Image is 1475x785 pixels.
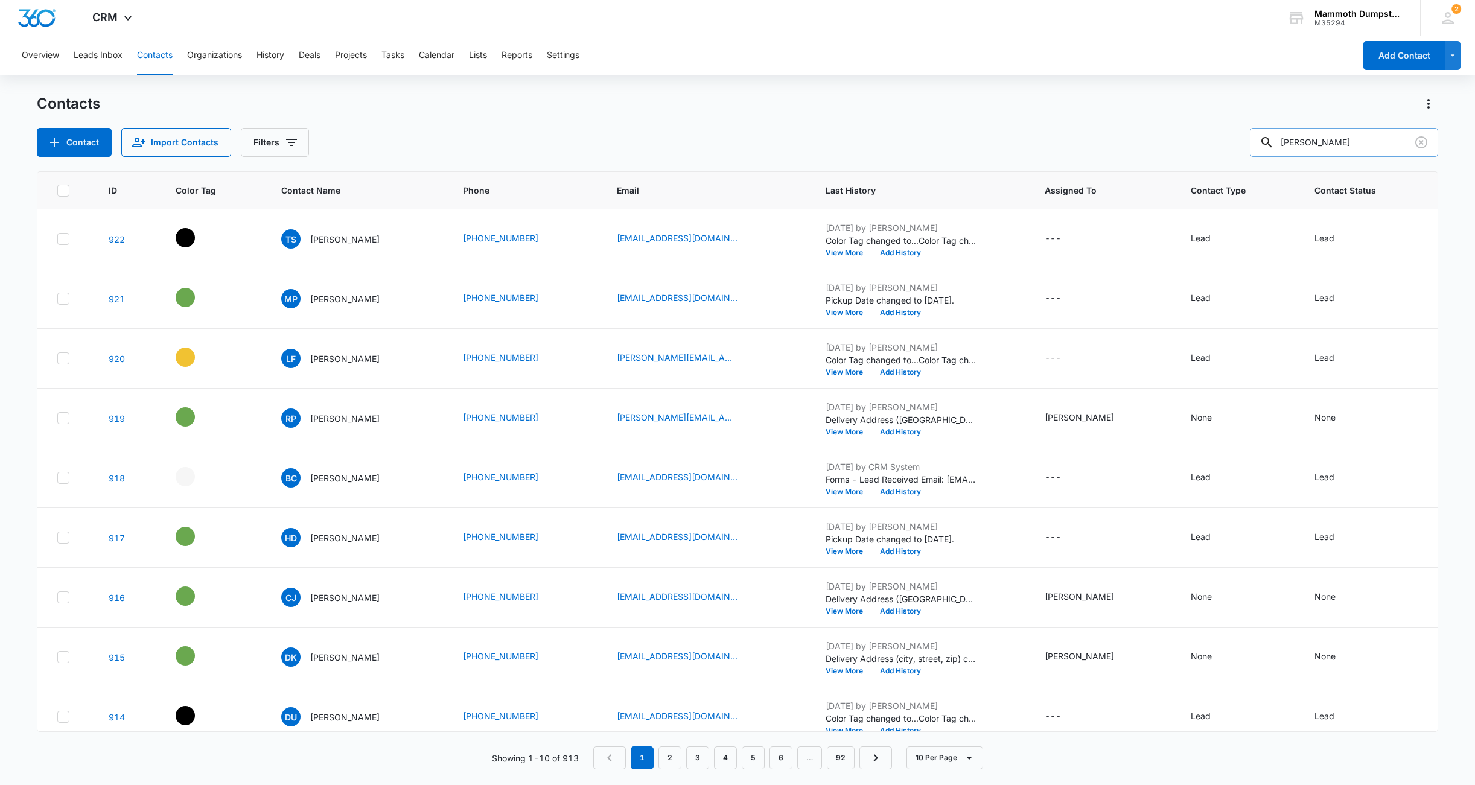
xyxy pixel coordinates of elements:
div: Contact Name - Mark Pieloch - Select to Edit Field [281,289,401,308]
button: View More [826,548,871,555]
div: Phone - 7198226480 - Select to Edit Field [463,530,560,545]
div: - - Select to Edit Field [176,646,217,666]
div: - - Select to Edit Field [176,706,217,725]
span: 2 [1451,4,1461,14]
button: Add History [871,428,929,436]
div: Contact Status - Lead - Select to Edit Field [1314,291,1356,306]
p: [PERSON_NAME] [310,233,380,246]
span: Contact Type [1191,184,1268,197]
div: Lead [1191,530,1211,543]
a: [PHONE_NUMBER] [463,471,538,483]
p: Pickup Date changed to [DATE]. [826,533,976,545]
p: [PERSON_NAME] [310,412,380,425]
div: Contact Type - Lead - Select to Edit Field [1191,351,1232,366]
button: Contacts [137,36,173,75]
div: Contact Status - None - Select to Edit Field [1314,650,1357,664]
div: --- [1045,710,1061,724]
a: Navigate to contact details page for Mark Pieloch [109,294,125,304]
p: [PERSON_NAME] [310,472,380,485]
div: None [1314,650,1336,663]
div: Contact Type - None - Select to Edit Field [1191,411,1234,425]
nav: Pagination [593,746,892,769]
div: - - Select to Edit Field [176,586,217,606]
h1: Contacts [37,95,100,113]
div: Contact Status - Lead - Select to Edit Field [1314,232,1356,246]
div: [PERSON_NAME] [1045,650,1114,663]
p: [DATE] by [PERSON_NAME] [826,580,976,593]
div: None [1314,411,1336,424]
div: Contact Type - Lead - Select to Edit Field [1191,232,1232,246]
div: Contact Name - Dallas Kramlich - Select to Edit Field [281,647,401,667]
button: Add History [871,727,929,734]
div: Email - roxene.powell@gmail.com - Select to Edit Field [617,411,759,425]
span: MP [281,289,301,308]
div: Contact Status - Lead - Select to Edit Field [1314,471,1356,485]
button: View More [826,488,871,495]
div: - - Select to Edit Field [176,288,217,307]
button: Settings [547,36,579,75]
div: [PERSON_NAME] [1045,590,1114,603]
div: None [1314,590,1336,603]
button: View More [826,249,871,256]
button: Deals [299,36,320,75]
button: Clear [1412,133,1431,152]
a: [PHONE_NUMBER] [463,411,538,424]
span: CRM [92,11,118,24]
div: Lead [1314,471,1334,483]
div: --- [1045,530,1061,545]
p: Forms - Lead Received Email: [EMAIL_ADDRESS][DOMAIN_NAME] Phone: [PHONE_NUMBER] Dumpster Size Nee... [826,473,976,486]
div: Assigned To - Bryan McCartney - Select to Edit Field [1045,590,1136,605]
div: Contact Status - None - Select to Edit Field [1314,590,1357,605]
button: Add History [871,369,929,376]
div: Email - dunderwood@wat.midco.net - Select to Edit Field [617,710,759,724]
div: None [1191,590,1212,603]
div: Email - sweetcowgirl2003@gmail.com - Select to Edit Field [617,471,759,485]
div: Assigned To - - Select to Edit Field [1045,232,1083,246]
div: Phone - 6054324723 - Select to Edit Field [463,710,560,724]
a: [PERSON_NAME][EMAIL_ADDRESS][DOMAIN_NAME] [617,351,737,364]
p: [PERSON_NAME] [310,711,380,723]
button: Reports [502,36,532,75]
button: Actions [1419,94,1438,113]
p: [DATE] by [PERSON_NAME] [826,401,976,413]
div: --- [1045,232,1061,246]
span: DU [281,707,301,726]
a: [EMAIL_ADDRESS][DOMAIN_NAME] [617,650,737,663]
div: Contact Name - Roxene Powell - Select to Edit Field [281,408,401,428]
div: Contact Name - Thomas Slobodnik - Select to Edit Field [281,229,401,249]
a: [EMAIL_ADDRESS][DOMAIN_NAME] [617,530,737,543]
p: [PERSON_NAME] [310,651,380,664]
a: [EMAIL_ADDRESS][DOMAIN_NAME] [617,471,737,483]
a: Page 5 [742,746,765,769]
input: Search Contacts [1250,128,1438,157]
button: Lists [469,36,487,75]
a: [PERSON_NAME][EMAIL_ADDRESS][PERSON_NAME][DOMAIN_NAME] [617,411,737,424]
div: Assigned To - - Select to Edit Field [1045,351,1083,366]
div: Phone - 4026819393 - Select to Edit Field [463,232,560,246]
a: [PHONE_NUMBER] [463,291,538,304]
div: Phone - 6053917265 - Select to Edit Field [463,590,560,605]
a: Page 6 [769,746,792,769]
div: Contact Status - Lead - Select to Edit Field [1314,530,1356,545]
p: Color Tag changed to ... Color Tag changed to rgb(0, 0, 0). [826,234,976,247]
div: Email - creativeholly8@yahoo.com - Select to Edit Field [617,530,759,545]
span: Email [617,184,779,197]
button: Add Contact [1363,41,1445,70]
em: 1 [631,746,654,769]
div: Email - ts@scgincgc.com - Select to Edit Field [617,232,759,246]
div: Contact Type - Lead - Select to Edit Field [1191,710,1232,724]
span: TS [281,229,301,249]
p: [PERSON_NAME] [310,532,380,544]
a: [EMAIL_ADDRESS][DOMAIN_NAME] [617,710,737,722]
div: Email - cj96masters@hotmail.com - Select to Edit Field [617,590,759,605]
span: DK [281,647,301,667]
span: RP [281,408,301,428]
button: Calendar [419,36,454,75]
a: Next Page [859,746,892,769]
div: - - Select to Edit Field [176,228,217,247]
a: [EMAIL_ADDRESS][DOMAIN_NAME] [617,590,737,603]
button: Import Contacts [121,128,231,157]
div: Email - lyndsay.fuller12@gmail.com - Select to Edit Field [617,351,759,366]
div: Phone - 6058632133 - Select to Edit Field [463,351,560,366]
span: Assigned To [1045,184,1144,197]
